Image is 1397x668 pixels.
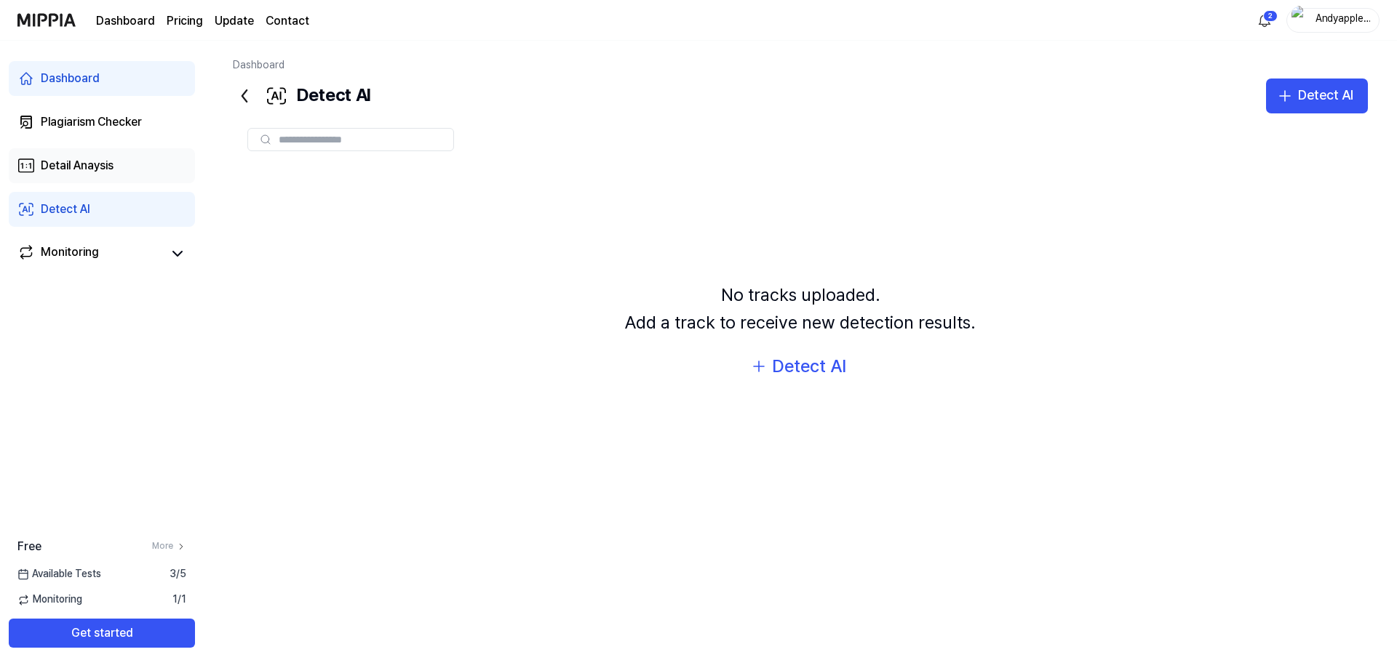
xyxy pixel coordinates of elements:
a: Detail Anaysis [9,148,195,183]
span: 1 / 1 [172,592,186,607]
span: 3 / 5 [170,567,186,582]
span: Monitoring [17,592,82,607]
div: Detect AI [41,201,90,218]
img: profile [1291,6,1309,35]
button: Detect AI [1266,79,1368,113]
span: Available Tests [17,567,101,582]
a: More [152,540,186,552]
div: Andyappleseed [1313,12,1370,28]
div: Monitoring [41,244,99,264]
img: 알림 [1256,12,1273,29]
a: Plagiarism Checker [9,105,195,140]
button: Get started [9,619,195,648]
a: Contact [266,12,309,30]
div: Detect AI [772,353,846,380]
div: Detail Anaysis [41,157,114,174]
button: 알림2 [1253,9,1276,32]
button: Detect AI [740,349,861,384]
div: Detect AI [233,79,370,113]
div: Detect AI [1298,85,1353,106]
a: Monitoring [17,244,163,264]
div: No tracks uploaded. Add a track to receive new detection results. [625,281,976,337]
a: Dashboard [9,61,195,96]
span: Free [17,538,41,555]
div: Plagiarism Checker [41,113,142,131]
a: Pricing [167,12,203,30]
a: Dashboard [96,12,155,30]
div: Dashboard [41,70,100,87]
a: Dashboard [233,59,284,71]
a: Update [215,12,254,30]
a: Detect AI [9,192,195,227]
button: profileAndyappleseed [1286,8,1380,33]
div: 2 [1263,10,1278,22]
